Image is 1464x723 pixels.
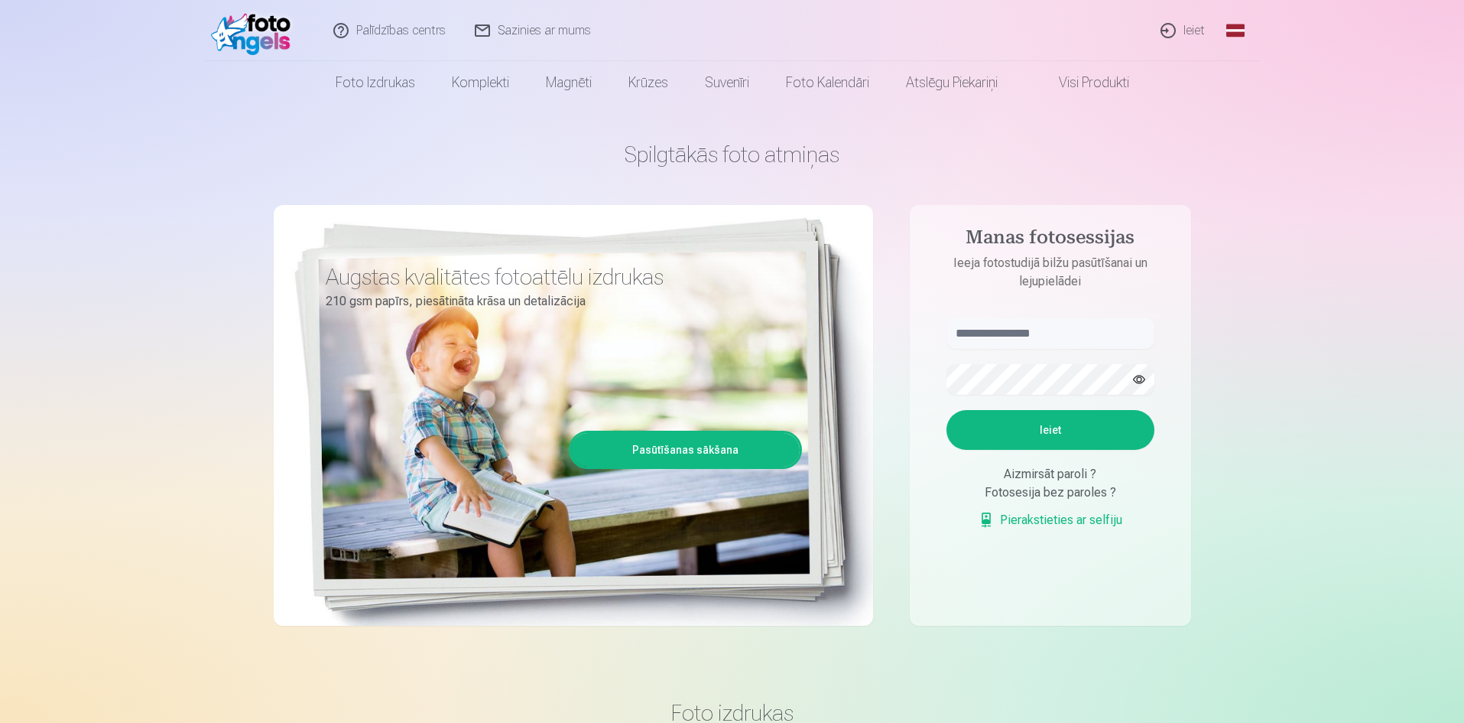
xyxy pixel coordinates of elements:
[931,226,1170,254] h4: Manas fotosessijas
[610,61,687,104] a: Krūzes
[687,61,768,104] a: Suvenīri
[946,465,1154,484] div: Aizmirsāt paroli ?
[274,141,1191,168] h1: Spilgtākās foto atmiņas
[433,61,527,104] a: Komplekti
[768,61,888,104] a: Foto kalendāri
[888,61,1016,104] a: Atslēgu piekariņi
[946,484,1154,502] div: Fotosesija bez paroles ?
[317,61,433,104] a: Foto izdrukas
[946,410,1154,450] button: Ieiet
[326,291,790,312] p: 210 gsm papīrs, piesātināta krāsa un detalizācija
[931,254,1170,291] p: Ieeja fotostudijā bilžu pasūtīšanai un lejupielādei
[1016,61,1148,104] a: Visi produkti
[979,511,1122,529] a: Pierakstieties ar selfiju
[326,263,790,291] h3: Augstas kvalitātes fotoattēlu izdrukas
[527,61,610,104] a: Magnēti
[571,433,800,467] a: Pasūtīšanas sākšana
[211,6,299,55] img: /fa1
